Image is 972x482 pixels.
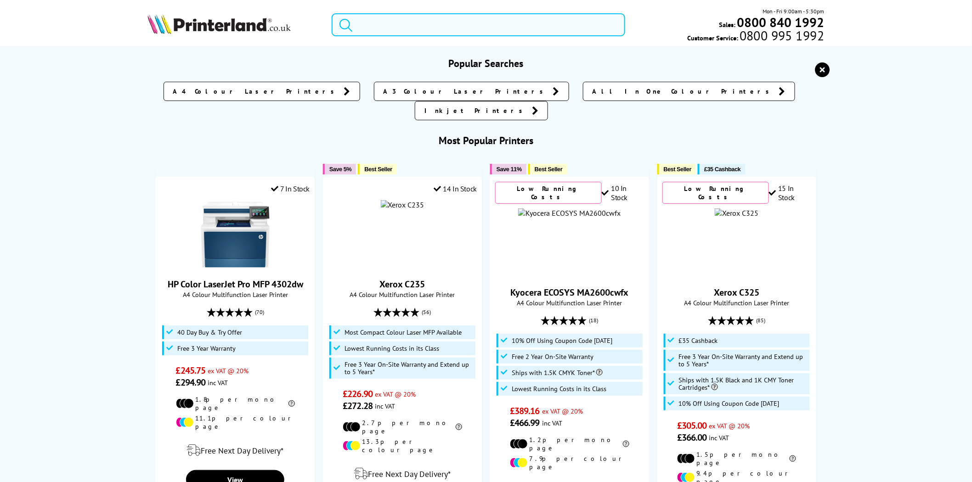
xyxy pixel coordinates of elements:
[328,290,477,299] span: A4 Colour Multifunction Laser Printer
[583,82,795,101] a: All In One Colour Printers
[518,208,621,218] img: Kyocera ECOSYS MA2600cwfx
[677,420,707,432] span: £305.00
[323,164,356,174] button: Save 5%
[497,166,522,173] span: Save 11%
[384,87,548,96] span: A3 Colour Laser Printers
[510,405,540,417] span: £389.16
[664,166,692,173] span: Best Seller
[677,450,796,467] li: 1.5p per mono page
[512,353,593,360] span: Free 2 Year On-Site Warranty
[719,20,736,29] span: Sales:
[709,421,750,430] span: ex VAT @ 20%
[495,298,644,307] span: A4 Colour Multifunction Laser Printer
[201,262,270,271] a: HP Color LaserJet Pro MFP 4302dw
[495,182,602,204] div: Low Running Costs
[343,388,373,400] span: £226.90
[147,14,291,34] img: Printerland Logo
[381,200,424,209] img: Xerox C235
[662,298,811,307] span: A4 Colour Multifunction Laser Printer
[698,164,745,174] button: £35 Cashback
[208,378,228,387] span: inc VAT
[374,82,569,101] a: A3 Colour Laser Printers
[704,166,740,173] span: £35 Cashback
[201,200,270,269] img: HP Color LaserJet Pro MFP 4302dw
[329,166,351,173] span: Save 5%
[375,402,395,410] span: inc VAT
[679,400,780,407] span: 10% Off Using Coupon Code [DATE]
[147,57,824,70] h3: Popular Searches
[679,376,808,391] span: Ships with 1.5K Black and 1K CMY Toner Cartridges*
[714,286,759,298] a: Xerox C325
[161,437,310,463] div: modal_delivery
[161,290,310,299] span: A4 Colour Multifunction Laser Printer
[589,312,598,329] span: (18)
[375,390,416,398] span: ex VAT @ 20%
[593,87,774,96] span: All In One Colour Printers
[715,208,758,218] img: Xerox C325
[271,184,310,193] div: 7 In Stock
[364,166,392,173] span: Best Seller
[168,278,303,290] a: HP Color LaserJet Pro MFP 4302dw
[415,101,548,120] a: Inkjet Printers
[602,184,644,202] div: 10 In Stock
[756,312,765,329] span: (85)
[736,18,825,27] a: 0800 840 1992
[510,286,628,298] a: Kyocera ECOSYS MA2600cwfx
[147,14,320,36] a: Printerland Logo
[679,353,808,368] span: Free 3 Year On-Site Warranty and Extend up to 5 Years*
[164,82,360,101] a: A4 Colour Laser Printers
[510,436,629,452] li: 1.2p per mono page
[542,407,583,415] span: ex VAT @ 20%
[542,419,562,427] span: inc VAT
[343,400,373,412] span: £272.28
[345,345,439,352] span: Lowest Running Costs in its Class
[332,13,625,36] input: Search product or brand
[434,184,477,193] div: 14 In Stock
[424,106,527,115] span: Inkjet Printers
[512,385,606,392] span: Lowest Running Costs in its Class
[255,303,264,321] span: (70)
[208,366,249,375] span: ex VAT @ 20%
[176,376,206,388] span: £294.90
[510,454,629,471] li: 7.9p per colour page
[677,432,707,443] span: £366.00
[380,278,425,290] a: Xerox C235
[173,87,339,96] span: A4 Colour Laser Printers
[657,164,696,174] button: Best Seller
[763,7,825,16] span: Mon - Fri 9:00am - 5:30pm
[510,417,540,429] span: £466.99
[535,166,563,173] span: Best Seller
[176,414,295,431] li: 11.1p per colour page
[769,184,811,202] div: 15 In Stock
[177,345,236,352] span: Free 3 Year Warranty
[687,31,824,42] span: Customer Service:
[176,395,295,412] li: 1.8p per mono page
[345,361,473,376] span: Free 3 Year On-Site Warranty and Extend up to 5 Years*
[358,164,397,174] button: Best Seller
[177,329,242,336] span: 40 Day Buy & Try Offer
[345,329,462,336] span: Most Compact Colour Laser MFP Available
[709,433,729,442] span: inc VAT
[343,419,462,435] li: 2.7p per mono page
[176,364,206,376] span: £245.75
[528,164,567,174] button: Best Seller
[662,182,769,204] div: Low Running Costs
[679,337,718,344] span: £35 Cashback
[343,437,462,454] li: 13.3p per colour page
[512,369,603,376] span: Ships with 1.5K CMYK Toner*
[512,337,612,344] span: 10% Off Using Coupon Code [DATE]
[490,164,526,174] button: Save 11%
[147,134,824,147] h3: Most Popular Printers
[738,31,824,40] span: 0800 995 1992
[737,14,825,31] b: 0800 840 1992
[422,303,431,321] span: (56)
